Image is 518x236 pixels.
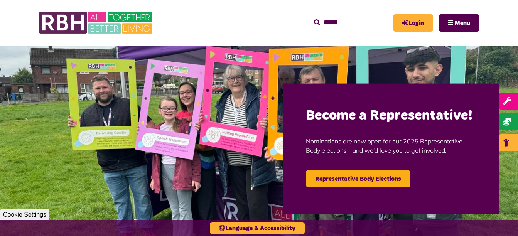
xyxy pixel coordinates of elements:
[306,170,410,187] a: Representative Body Elections
[210,222,305,234] button: Language & Accessibility
[455,20,470,26] span: Menu
[393,14,433,32] a: MyRBH
[306,125,476,167] p: Nominations are now open for our 2025 Representative Body elections - and we'd love you to get in...
[306,107,476,125] h2: Become a Representative!
[439,14,479,32] button: Navigation
[39,8,154,38] img: RBH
